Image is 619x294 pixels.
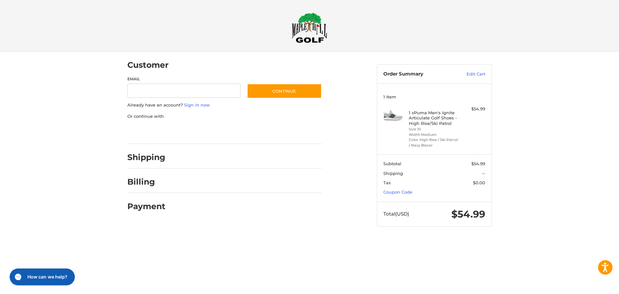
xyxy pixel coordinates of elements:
[127,76,241,82] label: Email
[473,180,485,185] span: $0.00
[383,180,391,185] span: Tax
[127,60,169,70] h2: Customer
[127,113,322,120] p: Or continue with
[453,71,485,77] a: Edit Cart
[292,13,327,43] img: Maple Hill Golf
[383,211,409,217] span: Total (USD)
[482,171,485,176] span: --
[409,127,458,132] li: Size 10
[184,102,210,107] a: Sign in now
[383,94,485,99] h3: 1 Item
[234,126,283,137] iframe: PayPal-venmo
[180,126,228,137] iframe: PayPal-paylater
[127,201,165,211] h2: Payment
[127,102,322,108] p: Already have an account?
[247,84,322,98] button: Continue
[451,208,485,220] span: $54.99
[566,277,619,294] iframe: Google Customer Reviews
[383,189,412,195] a: Coupon Code
[383,161,401,166] span: Subtotal
[409,110,458,126] h4: 1 x Puma Men's Ignite Articulate Golf Shoes - High Rise/Ski Patrol
[127,177,165,187] h2: Billing
[460,106,485,112] div: $54.99
[383,71,453,77] h3: Order Summary
[6,266,77,288] iframe: Gorgias live chat messenger
[409,132,458,137] li: Width Medium
[125,126,173,137] iframe: PayPal-paypal
[471,161,485,166] span: $54.99
[383,171,403,176] span: Shipping
[127,152,165,162] h2: Shipping
[409,137,458,148] li: Color High Rise / Ski Patrol / Navy Blazer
